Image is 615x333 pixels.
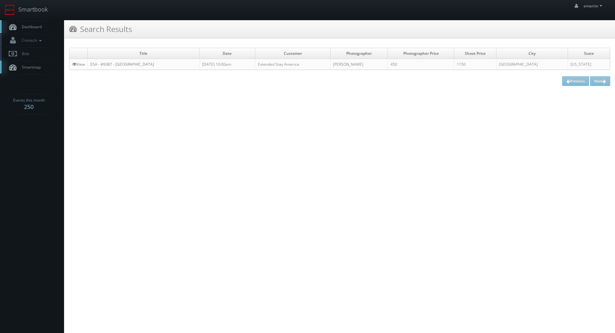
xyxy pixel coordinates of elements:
strong: 250 [24,103,34,111]
span: Events this month [13,97,45,104]
td: State [568,48,610,59]
span: emartin [584,3,604,9]
td: 450 [388,59,454,70]
td: [US_STATE] [568,59,610,70]
a: View [72,62,85,67]
span: Smartmap [19,64,41,70]
span: Contacts [19,37,43,43]
span: Bids [19,51,29,56]
td: 1150 [454,59,496,70]
td: Extended Stay America [255,59,331,70]
td: [GEOGRAPHIC_DATA] [496,59,568,70]
td: Shoot Price [454,48,496,59]
td: [PERSON_NAME] [331,59,388,70]
td: Customer [255,48,331,59]
td: City [496,48,568,59]
td: Title [88,48,200,59]
td: Photographer Price [388,48,454,59]
img: smartbook-logo.png [5,5,15,15]
td: Photographer [331,48,388,59]
a: ESA - #9387 - [GEOGRAPHIC_DATA] [90,62,154,67]
td: Date [199,48,255,59]
span: Dashboard [19,24,42,29]
td: [DATE] 10:00am [199,59,255,70]
h3: Search Results [69,23,132,35]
